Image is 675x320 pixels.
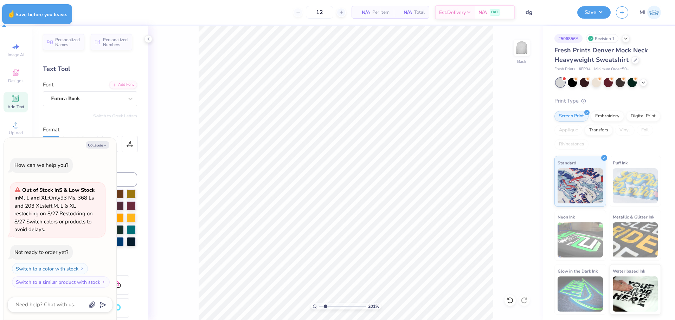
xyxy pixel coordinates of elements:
[613,168,658,203] img: Puff Ink
[80,267,84,271] img: Switch to a color with stock
[55,37,80,47] span: Personalized Names
[7,104,24,110] span: Add Text
[591,111,624,122] div: Embroidery
[585,125,613,136] div: Transfers
[9,130,23,136] span: Upload
[554,97,661,105] div: Print Type
[306,6,333,19] input: – –
[626,111,660,122] div: Digital Print
[398,9,412,16] span: N/A
[558,222,603,257] img: Neon Ink
[558,168,603,203] img: Standard
[14,249,69,256] div: Not ready to order yet?
[520,5,572,19] input: Untitled Design
[372,9,390,16] span: Per Item
[554,34,583,43] div: # 506856A
[356,9,370,16] span: N/A
[43,64,137,74] div: Text Tool
[93,113,137,119] button: Switch to Greek Letters
[515,41,529,55] img: Back
[647,6,661,19] img: Ma. Isabella Adad
[491,10,499,15] span: FREE
[639,6,661,19] a: MI
[554,46,648,64] span: Fresh Prints Denver Mock Neck Heavyweight Sweatshirt
[14,187,95,233] span: Only 93 Ms, 368 Ls and 203 XLs left. M, L & XL restocking on 8/27. Restocking on 8/27. Switch col...
[414,9,425,16] span: Total
[639,8,645,17] span: MI
[579,66,591,72] span: # FP94
[637,125,653,136] div: Foil
[12,263,88,274] button: Switch to a color with stock
[613,213,654,221] span: Metallic & Glitter Ink
[517,58,526,65] div: Back
[439,9,466,16] span: Est. Delivery
[554,66,575,72] span: Fresh Prints
[594,66,629,72] span: Minimum Order: 50 +
[103,37,128,47] span: Personalized Numbers
[43,126,138,134] div: Format
[554,139,589,150] div: Rhinestones
[8,78,24,84] span: Designs
[613,276,658,312] img: Water based Ink
[22,187,64,194] strong: Out of Stock in S
[586,34,618,43] div: Revision 1
[12,276,110,288] button: Switch to a similar product with stock
[109,81,137,89] div: Add Font
[558,159,576,166] span: Standard
[86,141,109,149] button: Collapse
[613,267,645,275] span: Water based Ink
[558,213,575,221] span: Neon Ink
[554,111,589,122] div: Screen Print
[14,162,69,169] div: How can we help you?
[558,267,598,275] span: Glow in the Dark Ink
[613,222,658,257] img: Metallic & Glitter Ink
[102,280,106,284] img: Switch to a similar product with stock
[613,159,628,166] span: Puff Ink
[554,125,583,136] div: Applique
[615,125,635,136] div: Vinyl
[43,81,53,89] label: Font
[8,52,24,58] span: Image AI
[478,9,487,16] span: N/A
[558,276,603,312] img: Glow in the Dark Ink
[368,303,379,309] span: 201 %
[577,6,611,19] button: Save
